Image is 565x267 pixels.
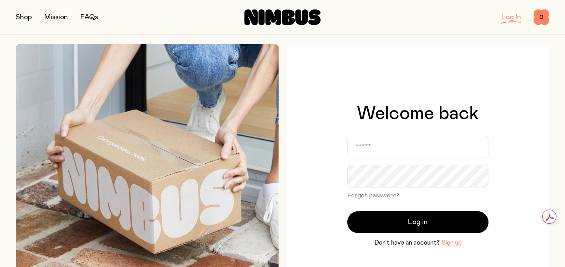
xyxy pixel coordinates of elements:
button: Log in [347,211,488,233]
button: Sign up [441,238,462,247]
a: Mission [44,14,68,21]
span: Don’t have an account? [374,238,440,247]
h1: Welcome back [357,104,479,123]
a: FAQs [80,14,98,21]
span: Log in [408,217,428,228]
button: 0 [534,9,549,25]
button: Forgot password? [347,191,400,200]
a: Log In [501,14,521,21]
